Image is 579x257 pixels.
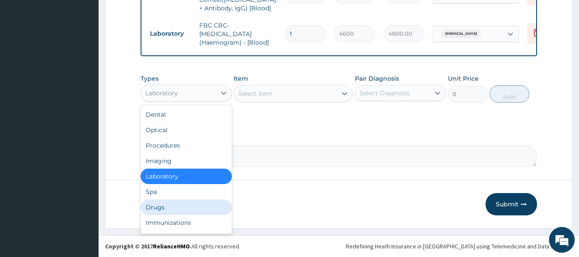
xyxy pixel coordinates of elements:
[105,242,192,250] strong: Copyright © 2017 .
[45,48,144,59] div: Chat with us now
[346,242,573,251] div: Redefining Heath Insurance in [GEOGRAPHIC_DATA] using Telemedicine and Data Science!
[141,153,232,169] div: Imaging
[195,17,281,51] td: FBC CBC-[MEDICAL_DATA] (Haemogram) - [Blood]
[4,168,163,198] textarea: Type your message and hit 'Enter'
[50,75,118,162] span: We're online!
[141,230,232,246] div: Others
[489,85,529,103] button: Add
[141,133,537,141] label: Comment
[141,122,232,138] div: Optical
[145,89,178,97] div: Laboratory
[16,43,35,64] img: d_794563401_company_1708531726252_794563401
[141,215,232,230] div: Immunizations
[141,75,159,82] label: Types
[141,4,161,25] div: Minimize live chat window
[360,89,410,97] div: Select Diagnosis
[238,89,273,98] div: Select Item
[234,74,248,83] label: Item
[441,30,481,38] span: [MEDICAL_DATA]
[146,26,195,42] td: Laboratory
[355,74,399,83] label: Pair Diagnosis
[141,107,232,122] div: Dental
[141,184,232,200] div: Spa
[141,138,232,153] div: Procedures
[141,200,232,215] div: Drugs
[141,169,232,184] div: Laboratory
[153,242,190,250] a: RelianceHMO
[99,235,579,257] footer: All rights reserved.
[486,193,537,215] button: Submit
[448,74,479,83] label: Unit Price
